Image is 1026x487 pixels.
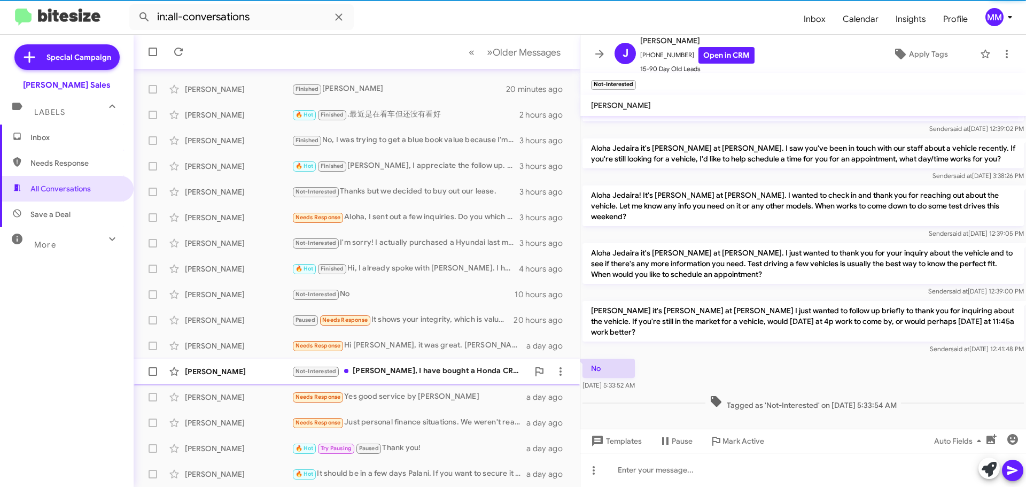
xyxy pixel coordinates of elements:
[929,125,1024,133] span: Sender [DATE] 12:39:02 PM
[296,393,341,400] span: Needs Response
[296,214,341,221] span: Needs Response
[623,45,628,62] span: J
[296,163,314,169] span: 🔥 Hot
[519,212,571,223] div: 3 hours ago
[519,238,571,249] div: 3 hours ago
[185,187,292,197] div: [PERSON_NAME]
[296,239,337,246] span: Not-Interested
[321,445,352,452] span: Try Pausing
[292,391,526,403] div: Yes good service by [PERSON_NAME]
[185,238,292,249] div: [PERSON_NAME]
[650,431,701,451] button: Pause
[292,262,519,275] div: Hi, I already spoke with [PERSON_NAME]. I have the car posted on fb marketplace rn. Someone is co...
[698,47,755,64] a: Open in CRM
[935,4,976,35] a: Profile
[292,365,528,377] div: [PERSON_NAME], I have bought a Honda CRV from your windward office. Thank you for your kind service.
[951,345,969,353] span: said at
[296,265,314,272] span: 🔥 Hot
[865,44,975,64] button: Apply Tags
[23,80,111,90] div: [PERSON_NAME] Sales
[359,445,379,452] span: Paused
[30,209,71,220] span: Save a Deal
[185,84,292,95] div: [PERSON_NAME]
[185,315,292,326] div: [PERSON_NAME]
[582,381,635,389] span: [DATE] 5:33:52 AM
[926,431,994,451] button: Auto Fields
[929,229,1024,237] span: Sender [DATE] 12:39:05 PM
[321,111,344,118] span: Finished
[322,316,368,323] span: Needs Response
[296,470,314,477] span: 🔥 Hot
[519,264,571,274] div: 4 hours ago
[950,125,969,133] span: said at
[887,4,935,35] a: Insights
[493,47,561,58] span: Older Messages
[185,289,292,300] div: [PERSON_NAME]
[292,237,519,249] div: I'm sorry! I actually purchased a Hyundai last month
[701,431,773,451] button: Mark Active
[292,134,519,146] div: No, I was trying to get a blue book value because I'm importing my car into [GEOGRAPHIC_DATA]. I ...
[296,419,341,426] span: Needs Response
[129,4,354,30] input: Search
[30,132,121,143] span: Inbox
[292,339,526,352] div: Hi [PERSON_NAME], it was great. [PERSON_NAME] was very nice and informative. I'm just deciding wh...
[949,287,968,295] span: said at
[932,172,1024,180] span: Sender [DATE] 3:38:26 PM
[950,229,968,237] span: said at
[185,212,292,223] div: [PERSON_NAME]
[640,47,755,64] span: [PHONE_NUMBER]
[296,188,337,195] span: Not-Interested
[985,8,1004,26] div: MM
[487,45,493,59] span: »
[30,158,121,168] span: Needs Response
[589,431,642,451] span: Templates
[296,137,319,144] span: Finished
[321,265,344,272] span: Finished
[296,291,337,298] span: Not-Interested
[296,316,315,323] span: Paused
[640,64,755,74] span: 15-90 Day Old Leads
[591,101,651,110] span: [PERSON_NAME]
[834,4,887,35] span: Calendar
[292,442,526,454] div: Thank you!
[519,161,571,172] div: 3 hours ago
[292,83,507,95] div: [PERSON_NAME]
[14,44,120,70] a: Special Campaign
[292,468,526,480] div: It should be in a few days Palani. If you want to secure it you are welcomed to come in and work ...
[526,341,571,351] div: a day ago
[930,345,1024,353] span: Sender [DATE] 12:41:48 PM
[526,443,571,454] div: a day ago
[185,418,292,428] div: [PERSON_NAME]
[292,185,519,198] div: Thanks but we decided to buy out our lease.
[462,41,481,63] button: Previous
[672,431,693,451] span: Pause
[292,109,519,121] div: .最近是在看车但还没有看好
[292,416,526,429] div: Just personal finance situations. We weren't ready to commit to anything until later down the line
[928,287,1024,295] span: Sender [DATE] 12:39:00 PM
[185,469,292,480] div: [PERSON_NAME]
[526,418,571,428] div: a day ago
[185,392,292,403] div: [PERSON_NAME]
[296,342,341,349] span: Needs Response
[705,395,901,411] span: Tagged as 'Not-Interested' on [DATE] 5:33:54 AM
[953,172,972,180] span: said at
[469,45,475,59] span: «
[185,443,292,454] div: [PERSON_NAME]
[296,445,314,452] span: 🔥 Hot
[321,163,344,169] span: Finished
[185,110,292,120] div: [PERSON_NAME]
[185,366,292,377] div: [PERSON_NAME]
[519,135,571,146] div: 3 hours ago
[507,84,571,95] div: 20 minutes ago
[582,138,1024,168] p: Aloha Jedaira it's [PERSON_NAME] at [PERSON_NAME]. I saw you've been in touch with our staff abou...
[582,301,1024,342] p: [PERSON_NAME] it's [PERSON_NAME] at [PERSON_NAME] I just wanted to follow up briefly to thank you...
[640,34,755,47] span: [PERSON_NAME]
[514,315,571,326] div: 20 hours ago
[30,183,91,194] span: All Conversations
[292,160,519,172] div: [PERSON_NAME], I appreciate the follow up. I don't believe an appointment will be necessary at th...
[185,341,292,351] div: [PERSON_NAME]
[34,107,65,117] span: Labels
[480,41,567,63] button: Next
[591,80,636,90] small: Not-Interested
